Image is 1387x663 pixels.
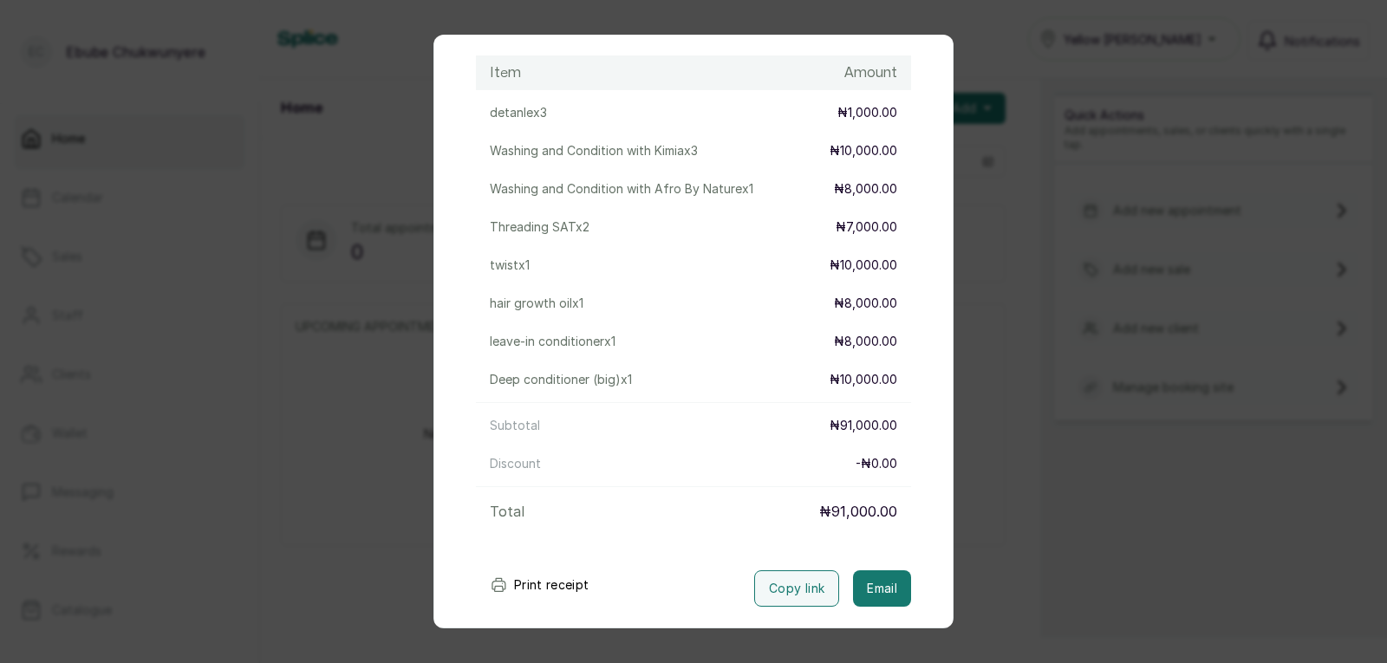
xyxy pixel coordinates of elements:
p: ₦8,000.00 [834,333,897,350]
p: Subtotal [490,417,540,434]
p: leave-in conditioner x 1 [490,333,615,350]
p: ₦10,000.00 [830,257,897,274]
p: Total [490,501,524,522]
p: ₦91,000.00 [819,501,897,522]
p: hair growth oil x 1 [490,295,583,312]
button: Copy link [754,570,839,607]
p: Discount [490,455,541,472]
p: ₦91,000.00 [830,417,897,434]
h1: Item [490,62,521,83]
p: ₦8,000.00 [834,180,897,198]
h1: Amount [844,62,897,83]
p: Threading SAT x 2 [490,218,589,236]
p: ₦1,000.00 [837,104,897,121]
p: detanle x 3 [490,104,547,121]
p: ₦7,000.00 [836,218,897,236]
p: twist x 1 [490,257,530,274]
p: ₦10,000.00 [830,142,897,159]
p: Washing and Condition with Kimia x 3 [490,142,698,159]
button: Email [853,570,911,607]
button: Print receipt [476,568,603,602]
p: - ₦0.00 [856,455,897,472]
p: ₦10,000.00 [830,371,897,388]
p: ₦8,000.00 [834,295,897,312]
p: Washing and Condition with Afro By Nature x 1 [490,180,753,198]
p: Deep conditioner (big) x 1 [490,371,632,388]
